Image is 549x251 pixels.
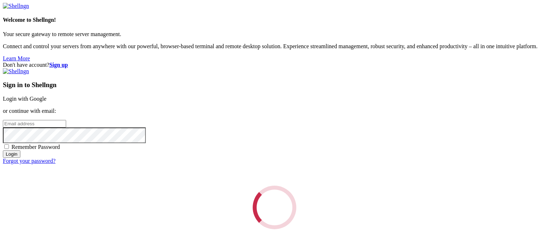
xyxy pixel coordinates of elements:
a: Learn More [3,55,30,61]
input: Email address [3,120,66,127]
p: Connect and control your servers from anywhere with our powerful, browser-based terminal and remo... [3,43,546,50]
a: Login with Google [3,96,46,102]
a: Forgot your password? [3,158,55,164]
p: or continue with email: [3,108,546,114]
img: Shellngn [3,3,29,9]
input: Remember Password [4,144,9,149]
img: Shellngn [3,68,29,75]
input: Login [3,150,20,158]
div: Don't have account? [3,62,546,68]
p: Your secure gateway to remote server management. [3,31,546,37]
span: Remember Password [11,144,60,150]
h4: Welcome to Shellngn! [3,17,546,23]
a: Sign up [49,62,68,68]
h3: Sign in to Shellngn [3,81,546,89]
div: Loading... [253,186,296,229]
